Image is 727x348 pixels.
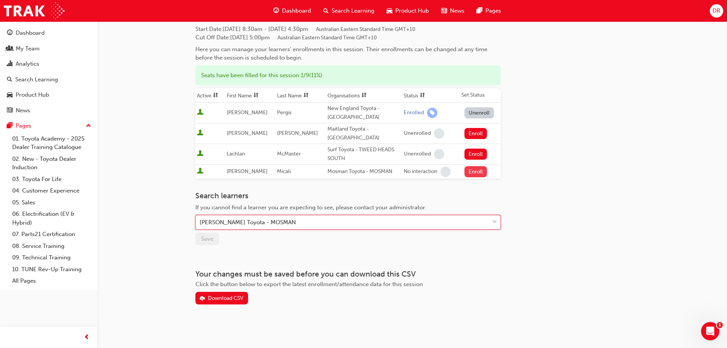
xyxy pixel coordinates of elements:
span: Micali [277,168,291,175]
span: DR [712,6,721,15]
h3: Search learners [195,191,501,200]
a: 09. Technical Training [9,252,94,264]
span: download-icon [200,296,205,302]
span: Cut Off Date : [DATE] 5:00pm [195,34,377,41]
a: All Pages [9,275,94,287]
div: New England Toyota - [GEOGRAPHIC_DATA] [327,104,401,121]
span: car-icon [387,6,392,16]
a: 06. Electrification (EV & Hybrid) [9,208,94,228]
div: Dashboard [16,29,45,37]
a: 05. Sales [9,197,94,209]
th: Toggle SortBy [326,88,402,103]
div: Pages [16,121,31,130]
div: [PERSON_NAME] Toyota - MOSMAN [200,218,296,227]
span: News [450,6,464,15]
button: Save [195,233,219,245]
a: 01. Toyota Academy - 2025 Dealer Training Catalogue [9,133,94,153]
span: User is active [197,129,203,137]
span: If you cannot find a learner you are expecting to see, please contact your administrator. [195,204,426,211]
span: [PERSON_NAME] [227,109,268,116]
a: 02. New - Toyota Dealer Induction [9,153,94,173]
div: Maitland Toyota - [GEOGRAPHIC_DATA] [327,125,401,142]
span: [PERSON_NAME] [227,168,268,175]
span: McMaster [277,151,301,157]
th: Toggle SortBy [195,88,225,103]
button: Enroll [464,166,487,177]
button: Enroll [464,128,487,139]
div: No interaction [404,168,437,175]
span: search-icon [323,6,329,16]
span: Australian Eastern Standard Time GMT+10 [277,34,377,41]
span: User is active [197,109,203,117]
span: Start Date : [195,25,501,34]
button: Unenroll [464,107,494,118]
span: people-icon [7,45,13,52]
button: DR [710,4,723,18]
span: [DATE] 8:30am - [DATE] 4:30pm [223,26,415,32]
button: Download CSV [195,292,248,304]
a: guage-iconDashboard [267,3,317,19]
div: My Team [16,44,40,53]
span: search-icon [7,76,12,83]
div: Here you can manage your learners' enrollments in this session. Their enrollments can be changed ... [195,45,501,62]
span: sorting-icon [213,92,218,99]
div: Seats have been filled for this session : 1 / 9 ( 11% ) [195,65,501,86]
span: news-icon [7,107,13,114]
span: learningRecordVerb_NONE-icon [440,167,451,177]
a: pages-iconPages [471,3,507,19]
span: 1 [717,322,723,328]
a: My Team [3,42,94,56]
span: sorting-icon [253,92,259,99]
span: up-icon [86,121,91,131]
div: Enrolled [404,109,424,117]
th: Toggle SortBy [225,88,276,103]
span: Lachlan [227,151,245,157]
span: pages-icon [477,6,482,16]
a: Product Hub [3,88,94,102]
span: guage-icon [273,6,279,16]
span: Australian Eastern Standard Time GMT+10 [316,26,415,32]
iframe: Intercom live chat [701,322,719,340]
a: News [3,104,94,118]
span: guage-icon [7,30,13,37]
span: car-icon [7,92,13,99]
span: User is active [197,150,203,158]
div: Analytics [16,60,39,68]
span: Click the button below to export the latest enrollment/attendance data for this session [195,281,423,288]
div: News [16,106,30,115]
span: pages-icon [7,123,13,129]
h3: Your changes must be saved before you can download this CSV [195,270,501,278]
button: Pages [3,119,94,133]
span: learningRecordVerb_NONE-icon [434,128,444,139]
a: 10. TUNE Rev-Up Training [9,264,94,275]
span: [PERSON_NAME] [227,130,268,136]
div: Product Hub [16,91,49,99]
a: Dashboard [3,26,94,40]
span: chart-icon [7,61,13,68]
span: [PERSON_NAME] [277,130,318,136]
a: car-iconProduct Hub [380,3,435,19]
th: Toggle SortBy [276,88,326,103]
div: Unenrolled [404,130,431,137]
span: Pages [485,6,501,15]
button: Enroll [464,149,487,160]
a: 07. Parts21 Certification [9,228,94,240]
th: Toggle SortBy [402,88,459,103]
span: sorting-icon [303,92,309,99]
span: prev-icon [84,333,90,342]
th: Set Status [460,88,501,103]
div: Download CSV [208,295,243,301]
a: Search Learning [3,73,94,87]
span: learningRecordVerb_ENROLL-icon [427,108,437,118]
div: Search Learning [15,75,58,84]
span: Pergis [277,109,292,116]
a: search-iconSearch Learning [317,3,380,19]
a: 08. Service Training [9,240,94,252]
span: sorting-icon [361,92,367,99]
a: Analytics [3,57,94,71]
a: 03. Toyota For Life [9,173,94,185]
a: 04. Customer Experience [9,185,94,197]
img: Trak [4,2,64,19]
